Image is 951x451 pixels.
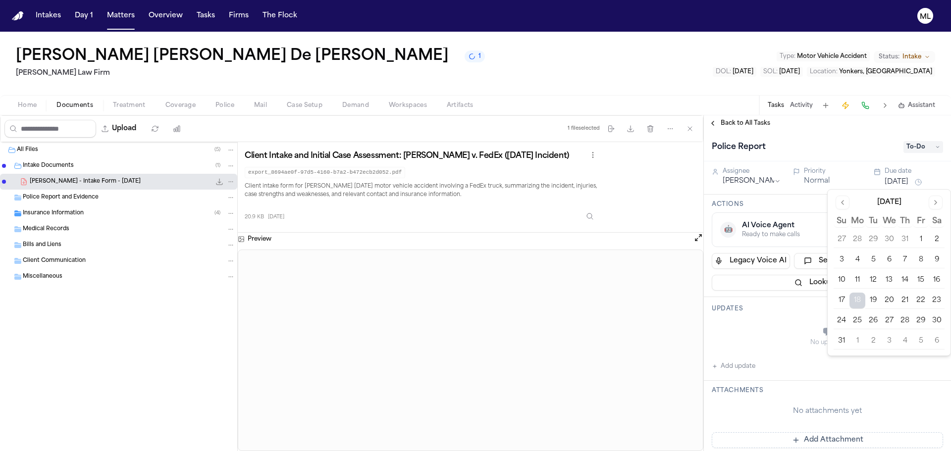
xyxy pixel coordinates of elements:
[913,333,929,349] button: 5
[865,232,881,248] button: 29
[716,69,731,75] span: DOL :
[897,333,913,349] button: 4
[693,233,703,243] button: Open preview
[23,209,84,218] span: Insurance Information
[885,167,943,175] div: Due date
[881,293,897,308] button: 20
[865,333,881,349] button: 2
[804,176,830,186] button: Normal
[23,273,62,281] span: Miscellaneous
[810,69,838,75] span: Location :
[193,7,219,25] button: Tasks
[214,210,220,216] span: ( 4 )
[897,293,913,308] button: 21
[807,67,935,77] button: Edit Location: Yonkers, NY
[4,120,96,138] input: Search files
[238,250,703,451] iframe: J. De Leon - Intake Form - 8.14.25
[913,293,929,308] button: 22
[245,167,405,178] code: export_8694ae0f-97d5-4160-b7a2-b472ecb2d052.pdf
[929,333,945,349] button: 6
[908,101,935,109] span: Assistant
[780,53,795,59] span: Type :
[929,196,943,209] button: Go to next month
[881,313,897,329] button: 27
[834,313,849,329] button: 24
[12,11,24,21] img: Finch Logo
[721,119,770,127] span: Back to All Tasks
[879,53,899,61] span: Status:
[913,252,929,268] button: 8
[929,293,945,308] button: 23
[913,313,929,329] button: 29
[245,151,569,161] h3: Client Intake and Initial Case Assessment: [PERSON_NAME] v. FedEx ([DATE] Incident)
[768,101,784,109] button: Tasks
[268,213,284,221] span: [DATE]
[712,253,790,269] button: Legacy Voice AI
[712,387,943,395] h3: Attachments
[389,101,427,109] span: Workspaces
[834,272,849,288] button: 10
[760,67,803,77] button: Edit SOL: 2028-08-13
[929,313,945,329] button: 30
[834,333,849,349] button: 31
[898,101,935,109] button: Assistant
[16,48,449,65] button: Edit matter name
[849,272,865,288] button: 11
[779,69,800,75] span: [DATE]
[902,53,921,61] span: Intake
[214,147,220,152] span: ( 5 )
[834,232,849,248] button: 27
[713,67,756,77] button: Edit DOL: 2025-08-13
[23,162,74,170] span: Intake Documents
[865,293,881,308] button: 19
[913,232,929,248] button: 1
[478,52,481,60] span: 1
[881,333,897,349] button: 3
[712,360,755,372] button: Add update
[145,7,187,25] button: Overview
[858,99,872,112] button: Make a Call
[929,272,945,288] button: 16
[712,200,943,208] h3: Actions
[16,48,449,65] h1: [PERSON_NAME] [PERSON_NAME] De [PERSON_NAME]
[103,7,139,25] a: Matters
[568,125,600,132] div: 1 file selected
[929,252,945,268] button: 9
[913,272,929,288] button: 15
[248,235,271,243] h3: Preview
[742,231,800,239] div: Ready to make calls
[763,69,778,75] span: SOL :
[17,146,38,154] span: All Files
[704,119,775,127] button: Back to All Tasks
[32,7,65,25] a: Intakes
[777,51,870,61] button: Edit Type: Motor Vehicle Accident
[742,221,800,231] div: AI Voice Agent
[712,339,943,347] div: No updates
[23,194,99,202] span: Police Report and Evidence
[834,293,849,308] button: 17
[30,178,141,186] span: [PERSON_NAME] - Intake Form - [DATE]
[214,177,224,187] button: Download J. De Leon - Intake Form - 8.14.25
[881,272,897,288] button: 13
[56,101,93,109] span: Documents
[71,7,97,25] button: Day 1
[849,232,865,248] button: 28
[881,232,897,248] button: 30
[819,99,833,112] button: Add Task
[259,7,301,25] a: The Flock
[865,215,881,228] th: Tuesday
[797,53,867,59] span: Motor Vehicle Accident
[794,253,872,269] button: Send to Ops
[723,167,781,175] div: Assignee
[929,215,945,228] th: Saturday
[836,196,849,209] button: Go to previous month
[225,7,253,25] a: Firms
[849,215,865,228] th: Monday
[733,69,753,75] span: [DATE]
[881,252,897,268] button: 6
[165,101,196,109] span: Coverage
[465,50,485,62] button: 1 active task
